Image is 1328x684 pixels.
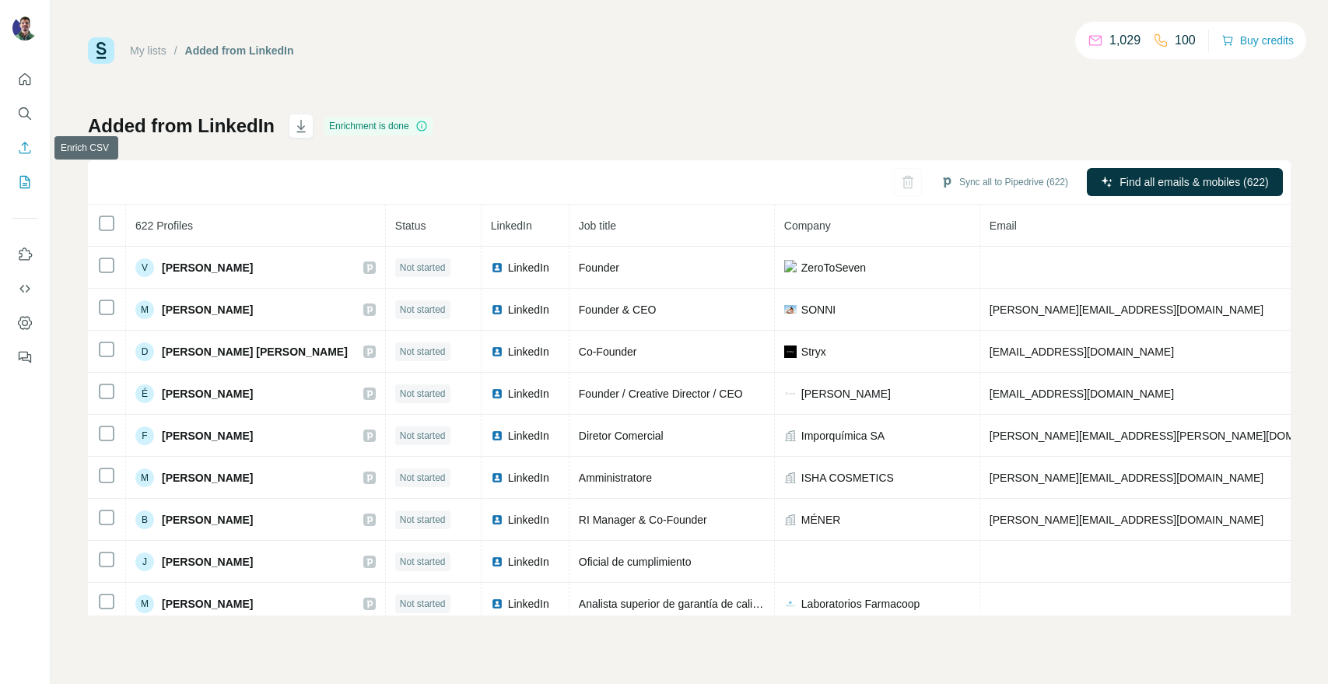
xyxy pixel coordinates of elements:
button: Use Surfe on LinkedIn [12,240,37,268]
span: LinkedIn [508,512,549,528]
img: LinkedIn logo [491,472,503,484]
img: Surfe Logo [88,37,114,64]
img: LinkedIn logo [491,598,503,610]
span: ISHA COSMETICS [801,470,894,486]
span: Imporquímica SA [801,428,885,444]
img: LinkedIn logo [491,303,503,316]
span: Stryx [801,344,826,360]
div: B [135,510,154,529]
span: LinkedIn [508,344,549,360]
span: LinkedIn [508,386,549,402]
div: M [135,468,154,487]
span: Oficial de cumplimiento [579,556,692,568]
div: M [135,300,154,319]
h1: Added from LinkedIn [88,114,275,139]
span: Company [784,219,831,232]
span: Job title [579,219,616,232]
span: Not started [400,429,446,443]
span: [PERSON_NAME] [162,512,253,528]
span: Status [395,219,426,232]
span: [PERSON_NAME] [162,428,253,444]
img: company-logo [784,260,797,275]
span: [PERSON_NAME] [162,470,253,486]
img: LinkedIn logo [491,346,503,358]
span: Not started [400,513,446,527]
button: Quick start [12,65,37,93]
span: Not started [400,303,446,317]
span: Analista superior de garantía de calidad [579,598,771,610]
span: Find all emails & mobiles (622) [1120,174,1268,190]
span: [PERSON_NAME][EMAIL_ADDRESS][DOMAIN_NAME] [990,303,1263,316]
button: Buy credits [1221,30,1294,51]
span: Founder & CEO [579,303,657,316]
span: MÉNER [801,512,841,528]
span: [PERSON_NAME][EMAIL_ADDRESS][DOMAIN_NAME] [990,472,1263,484]
span: Diretor Comercial [579,430,664,442]
span: [PERSON_NAME] [162,260,253,275]
div: É [135,384,154,403]
div: V [135,258,154,277]
a: My lists [130,44,166,57]
img: LinkedIn logo [491,430,503,442]
span: [PERSON_NAME] [162,302,253,317]
img: LinkedIn logo [491,514,503,526]
div: J [135,552,154,571]
span: Founder / Creative Director / CEO [579,388,743,400]
span: [EMAIL_ADDRESS][DOMAIN_NAME] [990,346,1174,358]
div: F [135,426,154,445]
span: LinkedIn [508,596,549,612]
span: LinkedIn [508,470,549,486]
img: LinkedIn logo [491,261,503,274]
span: 622 Profiles [135,219,193,232]
span: Not started [400,555,446,569]
span: Founder [579,261,619,274]
span: [PERSON_NAME] [162,596,253,612]
p: 1,029 [1109,31,1141,50]
span: [PERSON_NAME] [162,386,253,402]
p: 100 [1175,31,1196,50]
button: My lists [12,168,37,196]
img: Avatar [12,16,37,40]
span: [EMAIL_ADDRESS][DOMAIN_NAME] [990,388,1174,400]
span: Laboratorios Farmacoop [801,596,920,612]
div: Added from LinkedIn [185,43,294,58]
img: company-logo [784,598,797,610]
div: M [135,595,154,613]
button: Find all emails & mobiles (622) [1087,168,1283,196]
span: LinkedIn [508,554,549,570]
span: Amministratore [579,472,652,484]
button: Dashboard [12,309,37,337]
div: Enrichment is done [324,117,433,135]
span: Not started [400,597,446,611]
span: [PERSON_NAME] [PERSON_NAME] [162,344,348,360]
span: LinkedIn [508,260,549,275]
span: Not started [400,387,446,401]
span: ZeroToSeven [801,260,866,275]
button: Search [12,100,37,128]
button: Use Surfe API [12,275,37,303]
div: D [135,342,154,361]
span: [PERSON_NAME][EMAIL_ADDRESS][DOMAIN_NAME] [990,514,1263,526]
span: RI Manager & Co-Founder [579,514,707,526]
span: LinkedIn [491,219,532,232]
span: Not started [400,471,446,485]
span: Co-Founder [579,346,637,358]
span: Not started [400,261,446,275]
button: Enrich CSV [12,134,37,162]
span: SONNI [801,302,836,317]
span: [PERSON_NAME] [162,554,253,570]
img: LinkedIn logo [491,388,503,400]
span: LinkedIn [508,428,549,444]
img: LinkedIn logo [491,556,503,568]
li: / [174,43,177,58]
img: company-logo [784,346,797,358]
button: Sync all to Pipedrive (622) [930,170,1079,194]
img: company-logo [784,305,797,314]
span: Not started [400,345,446,359]
span: LinkedIn [508,302,549,317]
img: company-logo [784,388,797,400]
span: Email [990,219,1017,232]
button: Feedback [12,343,37,371]
span: [PERSON_NAME] [801,386,891,402]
